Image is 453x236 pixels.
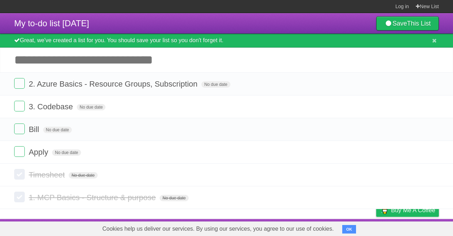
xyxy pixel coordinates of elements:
label: Done [14,169,25,180]
span: 3. Codebase [29,102,75,111]
a: Terms [343,221,359,234]
span: Cookies help us deliver our services. By using our services, you agree to our use of cookies. [95,222,341,236]
img: Buy me a coffee [380,204,389,216]
label: Done [14,192,25,202]
a: Privacy [367,221,385,234]
label: Done [14,78,25,89]
span: Apply [29,148,50,157]
span: Buy me a coffee [391,204,435,216]
label: Done [14,101,25,111]
button: OK [342,225,356,234]
a: SaveThis List [376,16,439,31]
a: Buy me a coffee [376,204,439,217]
b: This List [407,20,431,27]
label: Done [14,146,25,157]
a: Developers [305,221,334,234]
a: Suggest a feature [394,221,439,234]
span: No due date [69,172,97,179]
span: No due date [201,81,230,88]
span: Bill [29,125,41,134]
span: No due date [52,149,81,156]
span: Timesheet [29,170,67,179]
span: 2. Azure Basics - Resource Groups, Subscription [29,79,199,88]
span: No due date [43,127,72,133]
label: Done [14,124,25,134]
span: No due date [77,104,105,110]
span: 1. MCP Basics - Structure & purpose [29,193,157,202]
span: No due date [160,195,188,201]
span: My to-do list [DATE] [14,18,89,28]
a: About [282,221,297,234]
